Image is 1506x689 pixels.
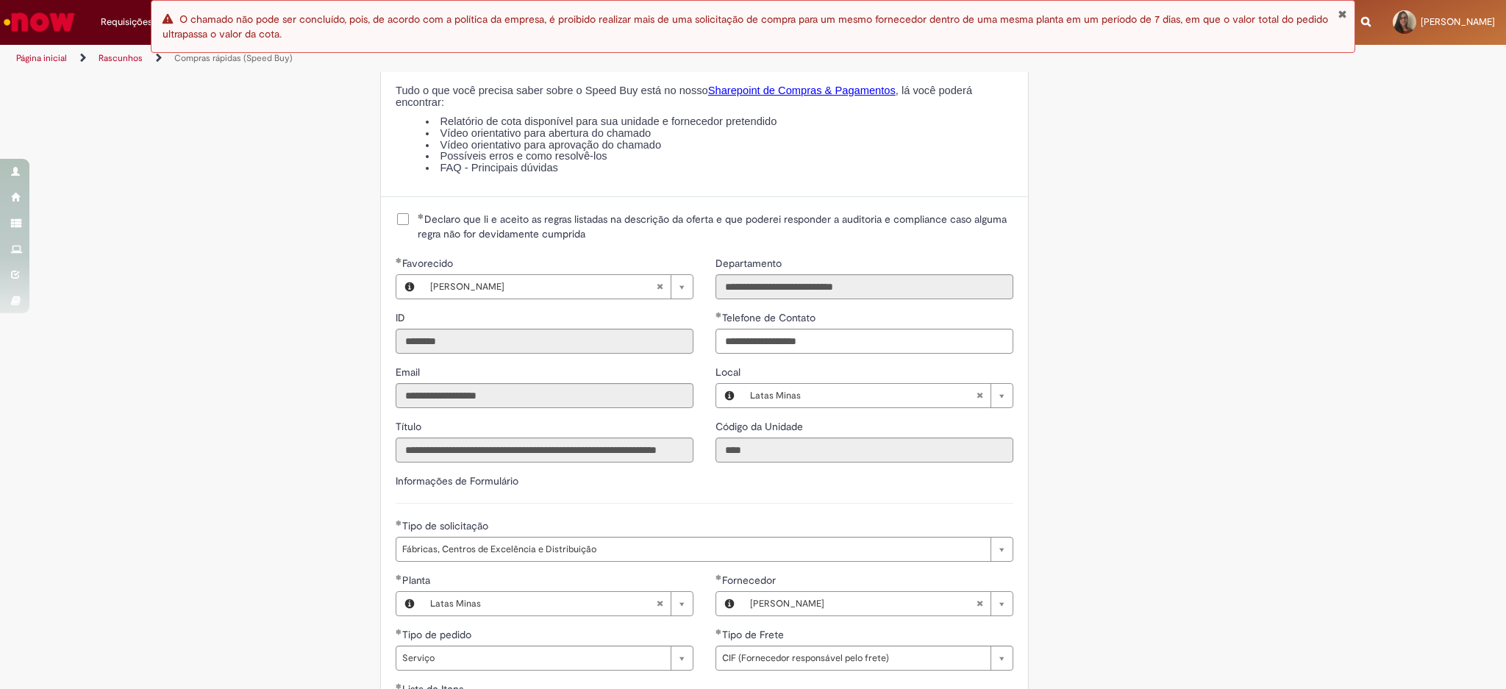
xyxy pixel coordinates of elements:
[722,311,818,324] span: Telefone de Contato
[1338,8,1347,20] button: Fechar Notificação
[722,646,983,670] span: CIF (Fornecedor responsável pelo frete)
[402,628,474,641] span: Tipo de pedido
[396,257,402,263] span: Obrigatório Preenchido
[430,592,656,615] span: Latas Minas
[649,275,671,299] abbr: Limpar campo Favorecido
[396,365,423,379] span: Somente leitura - Email
[425,163,1013,174] li: FAQ - Principais dúvidas
[396,310,408,325] label: Somente leitura - ID
[396,311,408,324] span: Somente leitura - ID
[402,646,663,670] span: Serviço
[101,15,152,29] span: Requisições
[425,151,1013,163] li: Possíveis erros e como resolvê-los
[722,574,779,587] span: Fornecedor , IGO INACIO RODRIGUES FERNANDES
[750,384,976,407] span: Latas Minas
[715,365,743,379] span: Local
[716,592,743,615] button: Fornecedor , Visualizar este registro IGO INACIO RODRIGUES FERNANDES
[396,474,518,488] label: Informações de Formulário
[715,274,1013,299] input: Departamento
[396,438,693,463] input: Título
[715,312,722,318] span: Obrigatório Preenchido
[715,420,806,433] span: Somente leitura - Código da Unidade
[396,420,424,433] span: Somente leitura - Título
[396,419,424,434] label: Somente leitura - Título
[968,592,991,615] abbr: Limpar campo Fornecedor
[163,13,1328,40] span: O chamado não pode ser concluído, pois, de acordo com a política da empresa, é proibido realizar ...
[430,275,656,299] span: [PERSON_NAME]
[743,592,1013,615] a: [PERSON_NAME]Limpar campo Fornecedor
[396,383,693,408] input: Email
[968,384,991,407] abbr: Limpar campo Local
[402,538,983,561] span: Fábricas, Centros de Excelência e Distribuição
[16,52,67,64] a: Página inicial
[396,520,402,526] span: Obrigatório Preenchido
[649,592,671,615] abbr: Limpar campo Planta
[418,213,424,219] span: Obrigatório Preenchido
[715,438,1013,463] input: Código da Unidade
[11,45,993,72] ul: Trilhas de página
[743,384,1013,407] a: Latas MinasLimpar campo Local
[402,519,491,532] span: Tipo de solicitação
[715,256,785,271] label: Somente leitura - Departamento
[396,365,423,379] label: Somente leitura - Email
[423,275,693,299] a: [PERSON_NAME]Limpar campo Favorecido
[750,592,976,615] span: [PERSON_NAME]
[708,85,896,96] a: Sharepoint de Compras & Pagamentos
[402,574,433,587] span: Planta, Latas Minas
[425,116,1013,128] li: Relatório de cota disponível para sua unidade e fornecedor pretendido
[425,128,1013,140] li: Vídeo orientativo para abertura do chamado
[99,52,143,64] a: Rascunhos
[716,384,743,407] button: Local, Visualizar este registro Latas Minas
[396,329,693,354] input: ID
[396,85,1013,108] p: Tudo o que você precisa saber sobre o Speed Buy está no nosso , lá você poderá encontrar:
[715,629,722,635] span: Obrigatório Preenchido
[425,140,1013,151] li: Vídeo orientativo para aprovação do chamado
[396,592,423,615] button: Planta, Visualizar este registro Latas Minas
[418,212,1013,241] span: Declaro que li e aceito as regras listadas na descrição da oferta e que poderei responder a audit...
[396,629,402,635] span: Obrigatório Preenchido
[423,592,693,615] a: Latas MinasLimpar campo Planta
[715,257,785,270] span: Somente leitura - Departamento
[396,275,423,299] button: Favorecido, Visualizar este registro Ana Santos De Oliveira
[715,329,1013,354] input: Telefone de Contato
[715,574,722,580] span: Obrigatório Preenchido
[1421,15,1495,28] span: [PERSON_NAME]
[396,683,402,689] span: Obrigatório Preenchido
[722,628,787,641] span: Tipo de Frete
[715,419,806,434] label: Somente leitura - Código da Unidade
[1,7,77,37] img: ServiceNow
[396,574,402,580] span: Obrigatório Preenchido
[174,52,293,64] a: Compras rápidas (Speed Buy)
[402,257,456,270] span: Necessários - Favorecido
